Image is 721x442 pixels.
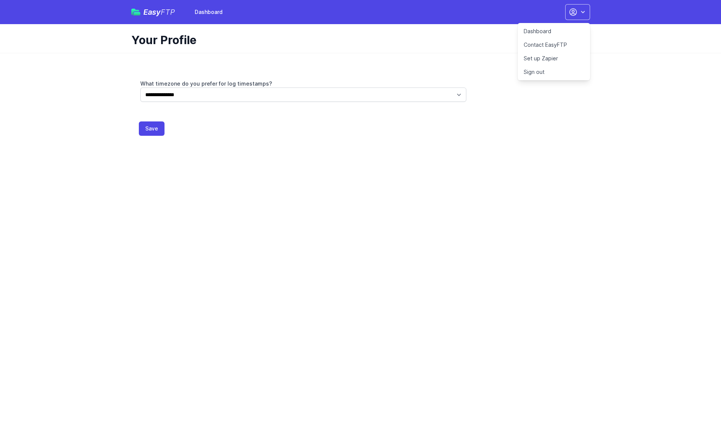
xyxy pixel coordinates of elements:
[190,5,227,19] a: Dashboard
[131,9,140,15] img: easyftp_logo.png
[518,65,590,79] a: Sign out
[131,8,175,16] a: EasyFTP
[139,121,164,136] button: Save
[143,8,175,16] span: Easy
[161,8,175,17] span: FTP
[518,25,590,38] a: Dashboard
[140,80,466,87] label: What timezone do you prefer for log timestamps?
[518,52,590,65] a: Set up Zapier
[518,38,590,52] a: Contact EasyFTP
[131,33,584,47] h1: Your Profile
